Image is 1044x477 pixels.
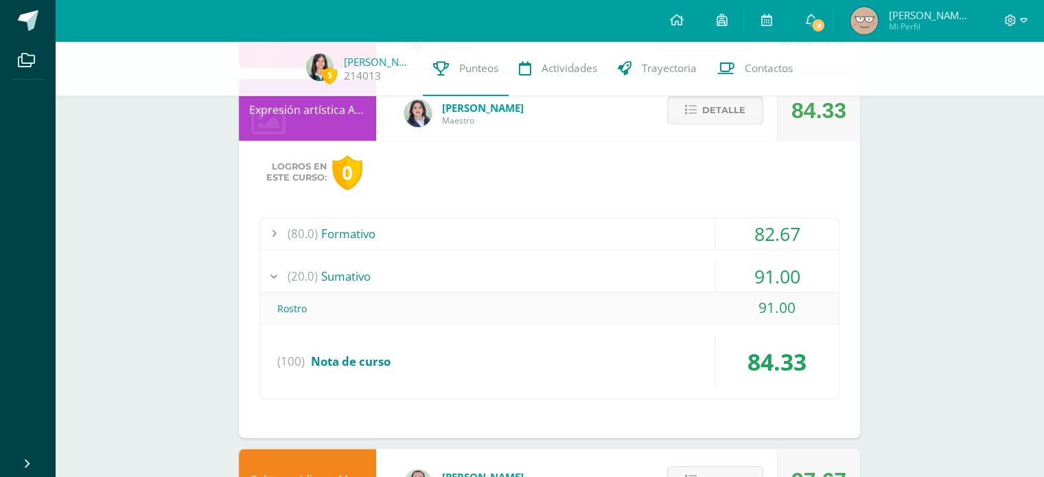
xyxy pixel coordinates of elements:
span: Maestro [442,115,524,126]
div: Sumativo [260,261,839,292]
span: Actividades [542,61,597,75]
span: 5 [322,67,337,84]
span: Mi Perfil [888,21,971,32]
div: Rostro [260,293,839,324]
span: Contactos [745,61,793,75]
a: [PERSON_NAME] [344,55,413,69]
img: e3abb1ebbe6d3481a363f12c8e97d852.png [850,7,878,34]
span: Trayectoria [642,61,697,75]
a: Actividades [509,41,607,96]
span: Punteos [459,61,498,75]
span: [PERSON_NAME] [PERSON_NAME] [888,8,971,22]
div: 84.33 [791,80,846,141]
div: Formativo [260,218,839,249]
a: Punteos [423,41,509,96]
span: Detalle [702,97,745,123]
img: 4c024f6bf71d5773428a8da74324d68e.png [306,54,334,81]
div: 0 [332,155,362,190]
span: Logros en este curso: [266,161,327,183]
span: (20.0) [288,261,318,292]
img: 4a4aaf78db504b0aa81c9e1154a6f8e5.png [404,100,432,127]
a: 214013 [344,69,381,83]
div: 91.00 [715,261,839,292]
button: Detalle [667,96,763,124]
div: Expresión artística ARTES PLÁSTICAS [239,79,376,141]
div: 91.00 [715,292,839,323]
div: 84.33 [715,336,839,388]
div: 82.67 [715,218,839,249]
span: [PERSON_NAME] [442,101,524,115]
span: (80.0) [288,218,318,249]
a: Trayectoria [607,41,707,96]
a: Contactos [707,41,803,96]
span: Nota de curso [311,353,391,369]
span: (100) [277,336,305,388]
span: 9 [811,18,826,33]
